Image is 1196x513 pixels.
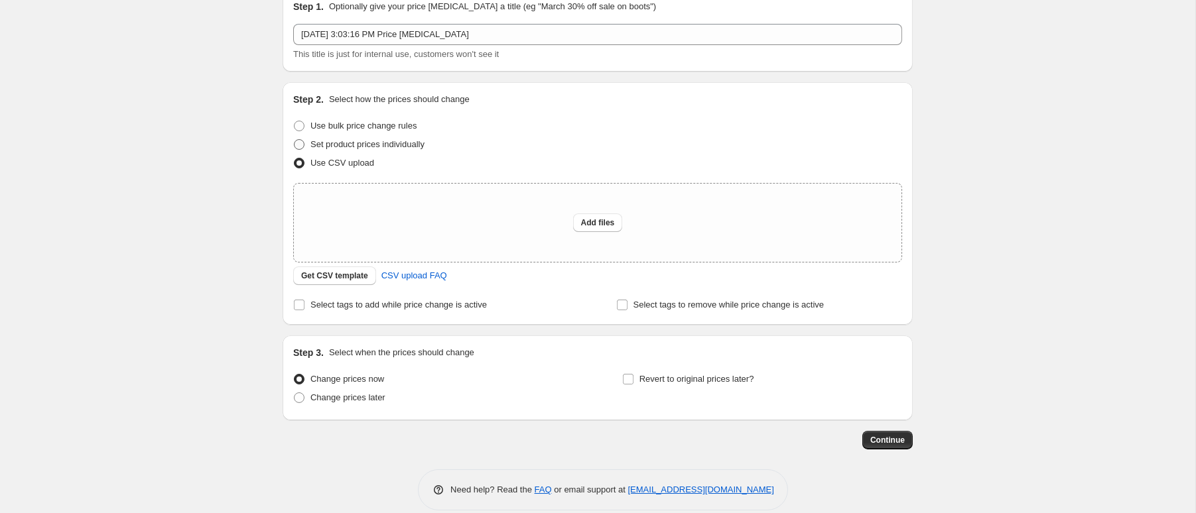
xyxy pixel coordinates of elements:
[573,213,623,232] button: Add files
[373,265,455,286] a: CSV upload FAQ
[381,269,447,282] span: CSV upload FAQ
[310,158,374,168] span: Use CSV upload
[293,346,324,359] h2: Step 3.
[639,374,754,384] span: Revert to original prices later?
[628,484,774,494] a: [EMAIL_ADDRESS][DOMAIN_NAME]
[450,484,535,494] span: Need help? Read the
[293,266,376,285] button: Get CSV template
[293,93,324,106] h2: Step 2.
[293,49,499,59] span: This title is just for internal use, customers won't see it
[310,139,425,149] span: Set product prices individually
[581,217,615,228] span: Add files
[552,484,628,494] span: or email support at
[535,484,552,494] a: FAQ
[329,93,470,106] p: Select how the prices should change
[293,24,902,45] input: 30% off holiday sale
[870,435,905,445] span: Continue
[633,300,825,310] span: Select tags to remove while price change is active
[310,121,417,131] span: Use bulk price change rules
[310,300,487,310] span: Select tags to add while price change is active
[310,374,384,384] span: Change prices now
[301,270,368,281] span: Get CSV template
[329,346,474,359] p: Select when the prices should change
[310,392,385,402] span: Change prices later
[862,431,913,449] button: Continue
